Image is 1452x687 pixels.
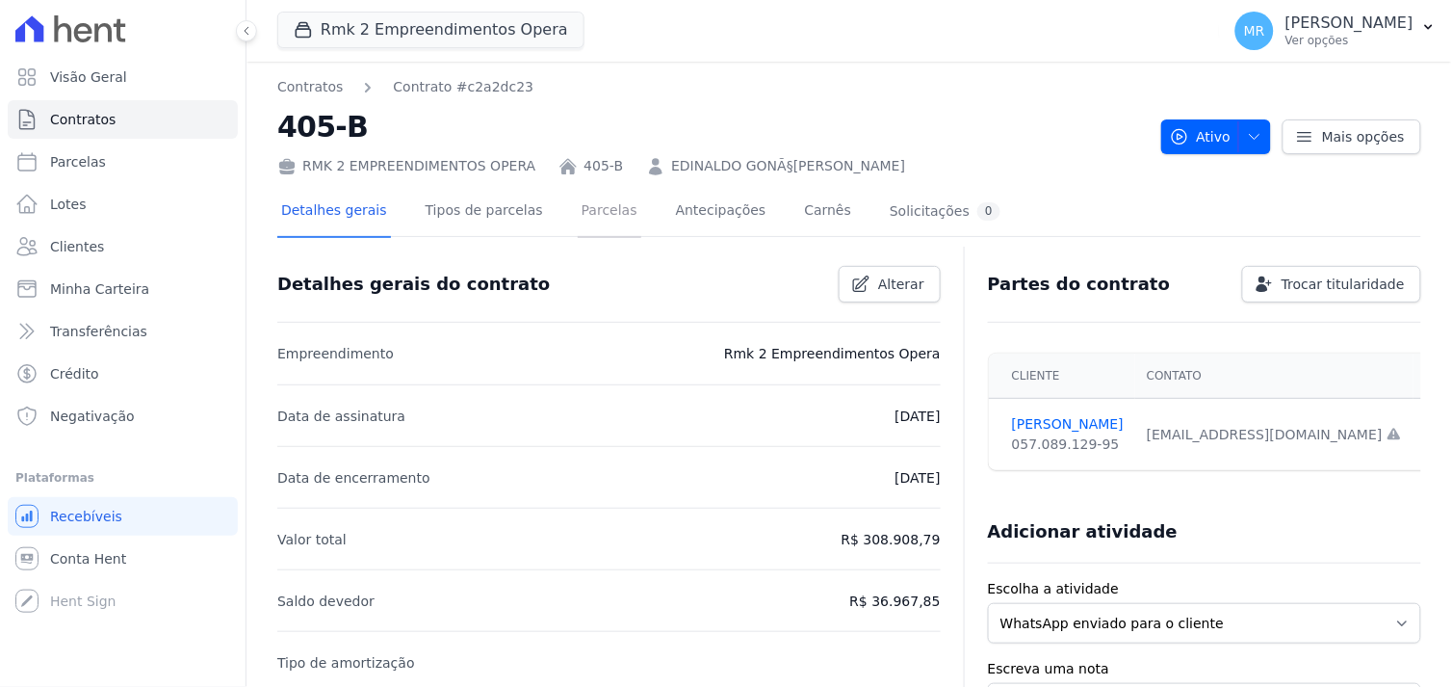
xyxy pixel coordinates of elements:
[277,405,405,428] p: Data de assinatura
[8,58,238,96] a: Visão Geral
[277,273,550,296] h3: Detalhes gerais do contrato
[15,466,230,489] div: Plataformas
[895,405,940,428] p: [DATE]
[50,110,116,129] span: Contratos
[277,187,391,238] a: Detalhes gerais
[8,497,238,536] a: Recebíveis
[8,540,238,578] a: Conta Hent
[578,187,641,238] a: Parcelas
[583,156,623,176] a: 405-B
[50,364,99,383] span: Crédito
[671,156,905,176] a: EDINALDO GONÃ§[PERSON_NAME]
[988,520,1178,543] h3: Adicionar atividade
[1012,414,1124,435] a: [PERSON_NAME]
[277,77,1146,97] nav: Breadcrumb
[8,143,238,181] a: Parcelas
[277,12,584,48] button: Rmk 2 Empreendimentos Opera
[1282,275,1405,294] span: Trocar titularidade
[8,312,238,351] a: Transferências
[988,659,1421,679] label: Escreva uma nota
[895,466,940,489] p: [DATE]
[977,202,1000,221] div: 0
[989,354,1135,399] th: Cliente
[277,156,535,176] div: RMK 2 EMPREENDIMENTOS OPERA
[277,77,343,97] a: Contratos
[50,407,135,426] span: Negativação
[800,187,855,238] a: Carnês
[50,237,104,256] span: Clientes
[8,227,238,266] a: Clientes
[50,549,126,568] span: Conta Hent
[50,507,122,526] span: Recebíveis
[50,152,106,172] span: Parcelas
[724,342,941,365] p: Rmk 2 Empreendimentos Opera
[393,77,533,97] a: Contrato #c2a2dc23
[849,590,940,613] p: R$ 36.967,85
[1283,119,1421,154] a: Mais opções
[8,397,238,436] a: Negativação
[277,77,533,97] nav: Breadcrumb
[886,187,1004,238] a: Solicitações0
[277,105,1146,148] h2: 405-B
[8,185,238,224] a: Lotes
[1244,24,1265,38] span: MR
[277,651,415,674] p: Tipo de amortização
[1285,13,1413,33] p: [PERSON_NAME]
[988,273,1171,296] h3: Partes do contrato
[842,528,941,551] p: R$ 308.908,79
[8,270,238,308] a: Minha Carteira
[839,266,941,303] a: Alterar
[50,67,127,87] span: Visão Geral
[422,187,547,238] a: Tipos de parcelas
[50,195,87,214] span: Lotes
[50,279,149,299] span: Minha Carteira
[8,355,238,393] a: Crédito
[8,100,238,139] a: Contratos
[50,322,147,341] span: Transferências
[277,528,347,551] p: Valor total
[988,579,1421,599] label: Escolha a atividade
[1220,4,1452,58] button: MR [PERSON_NAME] Ver opções
[1012,435,1124,455] div: 057.089.129-95
[1242,266,1421,303] a: Trocar titularidade
[277,342,394,365] p: Empreendimento
[1285,33,1413,48] p: Ver opções
[890,202,1000,221] div: Solicitações
[1135,354,1413,399] th: Contato
[1170,119,1232,154] span: Ativo
[1161,119,1272,154] button: Ativo
[672,187,770,238] a: Antecipações
[277,466,430,489] p: Data de encerramento
[1322,127,1405,146] span: Mais opções
[1147,425,1402,445] div: [EMAIL_ADDRESS][DOMAIN_NAME]
[277,590,375,613] p: Saldo devedor
[878,275,924,294] span: Alterar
